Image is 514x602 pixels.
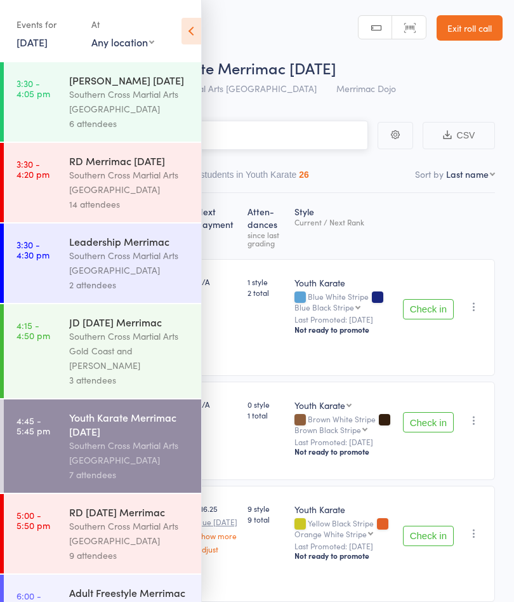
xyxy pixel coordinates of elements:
div: Southern Cross Martial Arts [GEOGRAPHIC_DATA] [69,438,190,467]
div: N/A [197,399,238,410]
div: 3 attendees [69,373,190,387]
div: RD [DATE] Merrimac [69,505,190,519]
div: 2 attendees [69,278,190,292]
div: Not ready to promote [294,551,393,561]
a: [DATE] [16,35,48,49]
div: $16.25 [197,503,238,553]
div: Southern Cross Martial Arts [GEOGRAPHIC_DATA] [69,168,190,197]
time: 4:45 - 5:45 pm [16,415,50,436]
a: Show more [197,532,238,540]
div: 14 attendees [69,197,190,211]
small: Last Promoted: [DATE] [294,542,393,551]
a: Exit roll call [437,15,503,41]
div: Youth Karate [294,276,393,289]
button: Check in [403,412,454,432]
div: Youth Karate Merrimac [DATE] [69,410,190,438]
div: Southern Cross Martial Arts [GEOGRAPHIC_DATA] [69,248,190,278]
span: Southern Cross Martial Arts [GEOGRAPHIC_DATA] [114,82,317,95]
div: 26 [299,170,309,180]
div: Leadership Merrimac [69,234,190,248]
span: 9 style [247,503,284,514]
div: Brown White Stripe [294,415,393,434]
div: Blue White Stripe [294,292,393,311]
div: Orange White Stripe [294,530,367,538]
a: 3:30 -4:20 pmRD Merrimac [DATE]Southern Cross Martial Arts [GEOGRAPHIC_DATA]14 attendees [4,143,201,222]
small: Last Promoted: [DATE] [294,438,393,446]
div: Youth Karate [294,503,393,516]
time: 3:30 - 4:05 pm [16,78,50,98]
a: 5:00 -5:50 pmRD [DATE] MerrimacSouthern Cross Martial Arts [GEOGRAPHIC_DATA]9 attendees [4,494,201,573]
div: Blue Black Stripe [294,303,354,311]
small: Last Promoted: [DATE] [294,315,393,324]
a: 3:30 -4:30 pmLeadership MerrimacSouthern Cross Martial Arts [GEOGRAPHIC_DATA]2 attendees [4,224,201,303]
a: 4:45 -5:45 pmYouth Karate Merrimac [DATE]Southern Cross Martial Arts [GEOGRAPHIC_DATA]7 attendees [4,399,201,493]
div: JD [DATE] Merrimac [69,315,190,329]
div: Yellow Black Stripe [294,519,393,538]
div: Brown Black Stripe [294,425,361,434]
div: Atten­dances [242,199,289,253]
a: 4:15 -4:50 pmJD [DATE] MerrimacSouthern Cross Martial Arts Gold Coast and [PERSON_NAME]3 attendees [4,304,201,398]
span: 2 total [247,287,284,298]
div: Any location [91,35,154,49]
div: since last grading [247,231,284,247]
div: At [91,14,154,35]
div: Southern Cross Martial Arts [GEOGRAPHIC_DATA] [69,519,190,548]
a: 3:30 -4:05 pm[PERSON_NAME] [DATE]Southern Cross Martial Arts [GEOGRAPHIC_DATA]6 attendees [4,62,201,142]
div: Events for [16,14,79,35]
time: 3:30 - 4:30 pm [16,239,49,260]
time: 3:30 - 4:20 pm [16,159,49,179]
div: Youth Karate [294,399,345,411]
span: Youth Karate Merrimac [DATE] [124,57,336,78]
span: 1 style [247,276,284,287]
div: Not ready to promote [294,446,393,457]
button: Check in [403,299,454,319]
span: 9 total [247,514,284,525]
div: N/A [197,276,238,287]
div: 9 attendees [69,548,190,563]
div: Southern Cross Martial Arts Gold Coast and [PERSON_NAME] [69,329,190,373]
div: RD Merrimac [DATE] [69,154,190,168]
button: CSV [423,122,495,149]
label: Sort by [415,168,444,180]
time: 5:00 - 5:50 pm [16,510,50,530]
button: Other students in Youth Karate26 [176,163,309,192]
div: 6 attendees [69,116,190,131]
div: Next Payment [192,199,243,253]
div: Style [289,199,398,253]
div: 7 attendees [69,467,190,482]
div: Last name [446,168,489,180]
time: 4:15 - 4:50 pm [16,320,50,340]
span: 1 total [247,410,284,420]
div: [PERSON_NAME] [DATE] [69,73,190,87]
div: Current / Next Rank [294,218,393,226]
span: 0 style [247,399,284,410]
span: Merrimac Dojo [336,82,396,95]
div: Southern Cross Martial Arts [GEOGRAPHIC_DATA] [69,87,190,116]
a: Adjust [197,545,238,553]
div: Not ready to promote [294,324,393,335]
button: Check in [403,526,454,546]
small: Due [DATE] [197,518,238,526]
